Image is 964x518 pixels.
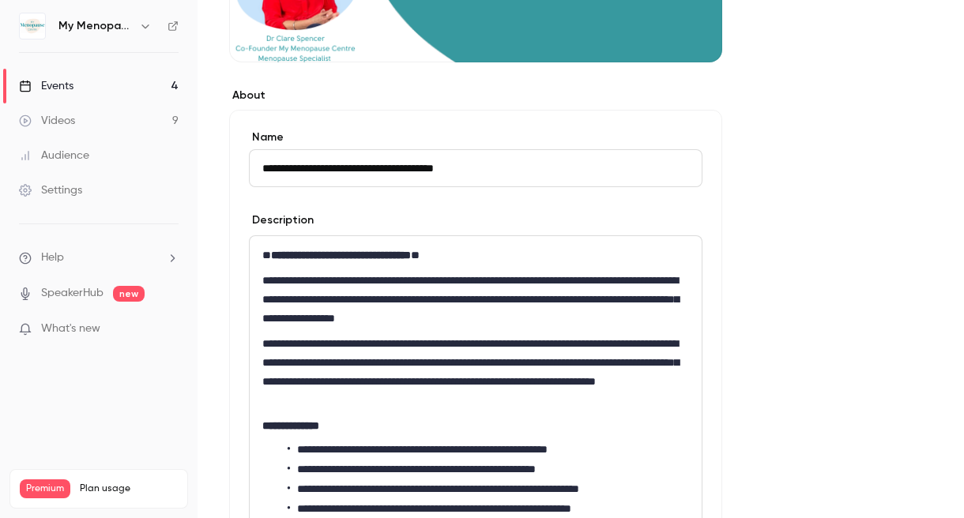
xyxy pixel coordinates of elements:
div: Events [19,78,73,94]
li: help-dropdown-opener [19,250,179,266]
a: SpeakerHub [41,285,104,302]
span: Plan usage [80,482,178,495]
label: Name [249,129,702,145]
div: Videos [19,113,75,129]
span: What's new [41,321,100,337]
h6: My Menopause Centre - Wellness Wisdom [58,18,133,34]
div: Settings [19,182,82,198]
label: Description [249,212,314,228]
span: Premium [20,479,70,498]
span: new [113,286,145,302]
iframe: Noticeable Trigger [160,322,179,336]
span: Help [41,250,64,266]
div: Audience [19,148,89,163]
label: About [229,88,722,103]
img: My Menopause Centre - Wellness Wisdom [20,13,45,39]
